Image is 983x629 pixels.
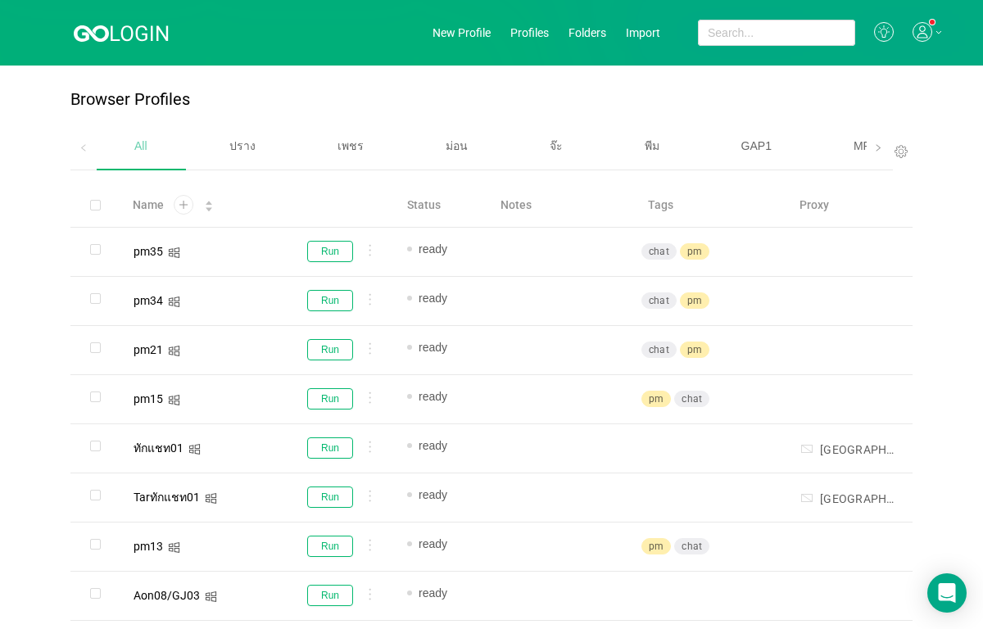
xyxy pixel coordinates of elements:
i: icon: right [874,144,882,152]
a: Import [626,26,660,39]
span: ready [419,586,447,600]
span: GAP1 [741,139,772,152]
span: ready [419,390,447,403]
div: pm13 [134,541,163,552]
button: Run [307,241,353,262]
button: Run [307,437,353,459]
div: pm34 [134,295,163,306]
div: ทักแชท01 [134,442,183,454]
button: Run [307,388,353,410]
span: Status [407,197,441,214]
div: Sort [204,198,214,210]
button: Run [307,339,353,360]
div: Tarทักแชท01 [134,491,200,503]
i: icon: windows [168,345,180,357]
span: ready [419,341,447,354]
span: ready [419,242,447,256]
span: จ๊ะ [550,139,563,152]
button: Run [307,486,353,508]
sup: 1 [930,20,935,25]
i: icon: windows [205,591,217,603]
div: pm15 [134,393,163,405]
div: pm35 [134,246,163,257]
span: ready [419,292,447,305]
a: Folders [569,26,606,39]
span: Notes [501,197,532,214]
div: Aon08/GJ03 [134,590,200,601]
button: Run [307,536,353,557]
div: Open Intercom Messenger [927,573,967,613]
span: Name [133,197,164,214]
span: ready [419,488,447,501]
i: icon: windows [188,443,201,455]
button: Run [307,585,353,606]
input: Search for proxy... [820,443,896,456]
div: All [97,125,185,167]
span: ปราง [229,139,256,152]
span: Proxy [800,197,829,214]
div: pm21 [134,344,163,355]
input: Search for proxy... [820,492,896,505]
span: พีม [645,139,659,152]
a: Profiles [510,26,549,39]
i: icon: windows [168,247,180,259]
i: icon: left [79,144,88,152]
i: icon: windows [168,394,180,406]
i: icon: windows [205,492,217,505]
span: Tags [648,197,673,214]
a: New Profile [433,26,491,39]
i: icon: windows [168,541,180,554]
span: ready [419,537,447,550]
button: Run [307,290,353,311]
i: icon: windows [168,296,180,308]
i: icon: caret-up [205,199,214,204]
span: เพชร [337,139,364,152]
i: icon: caret-down [205,205,214,210]
span: ready [419,439,447,452]
span: MR.K [854,139,882,152]
p: Browser Profiles [70,90,190,109]
span: ม่อน [446,139,468,152]
input: Search... [698,20,855,46]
